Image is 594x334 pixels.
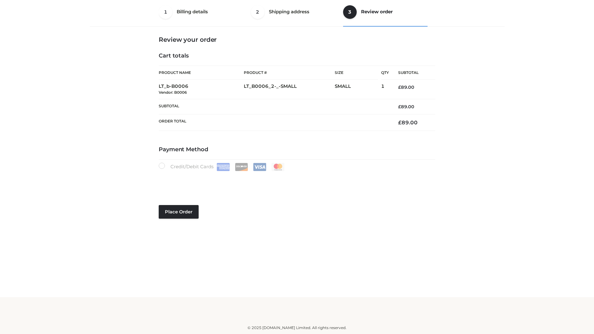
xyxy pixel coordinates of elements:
img: Visa [253,163,266,171]
h4: Payment Method [159,146,435,153]
span: £ [398,119,402,126]
th: Size [335,66,378,80]
img: Amex [217,163,230,171]
th: Qty [381,66,389,80]
bdi: 89.00 [398,84,414,90]
small: Vendor: B0006 [159,90,187,95]
td: 1 [381,80,389,99]
span: £ [398,84,401,90]
iframe: Secure payment input frame [157,170,434,192]
h4: Cart totals [159,53,435,59]
div: © 2025 [DOMAIN_NAME] Limited. All rights reserved. [92,325,502,331]
bdi: 89.00 [398,119,418,126]
th: Product # [244,66,335,80]
td: SMALL [335,80,381,99]
h3: Review your order [159,36,435,43]
th: Order Total [159,114,389,131]
th: Subtotal [389,66,435,80]
th: Subtotal [159,99,389,114]
bdi: 89.00 [398,104,414,109]
td: LT_B0006_2-_-SMALL [244,80,335,99]
button: Place order [159,205,199,219]
td: LT_b-B0006 [159,80,244,99]
img: Discover [235,163,248,171]
label: Credit/Debit Cards [159,163,285,171]
th: Product Name [159,66,244,80]
img: Mastercard [271,163,285,171]
span: £ [398,104,401,109]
